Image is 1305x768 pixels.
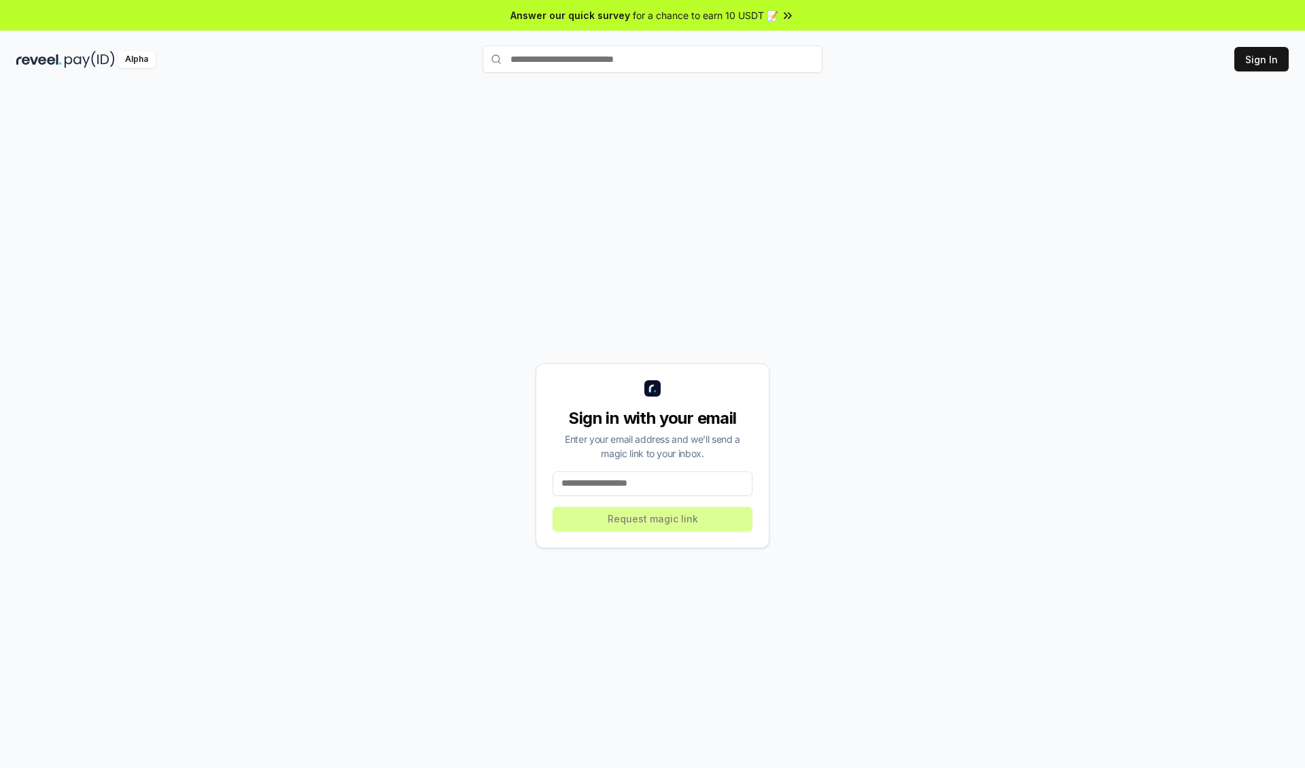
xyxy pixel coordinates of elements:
span: for a chance to earn 10 USDT 📝 [633,8,778,22]
button: Sign In [1234,47,1289,71]
div: Alpha [118,51,156,68]
span: Answer our quick survey [510,8,630,22]
div: Sign in with your email [553,407,752,429]
img: logo_small [644,380,661,397]
img: reveel_dark [16,51,62,68]
div: Enter your email address and we’ll send a magic link to your inbox. [553,432,752,461]
img: pay_id [65,51,115,68]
